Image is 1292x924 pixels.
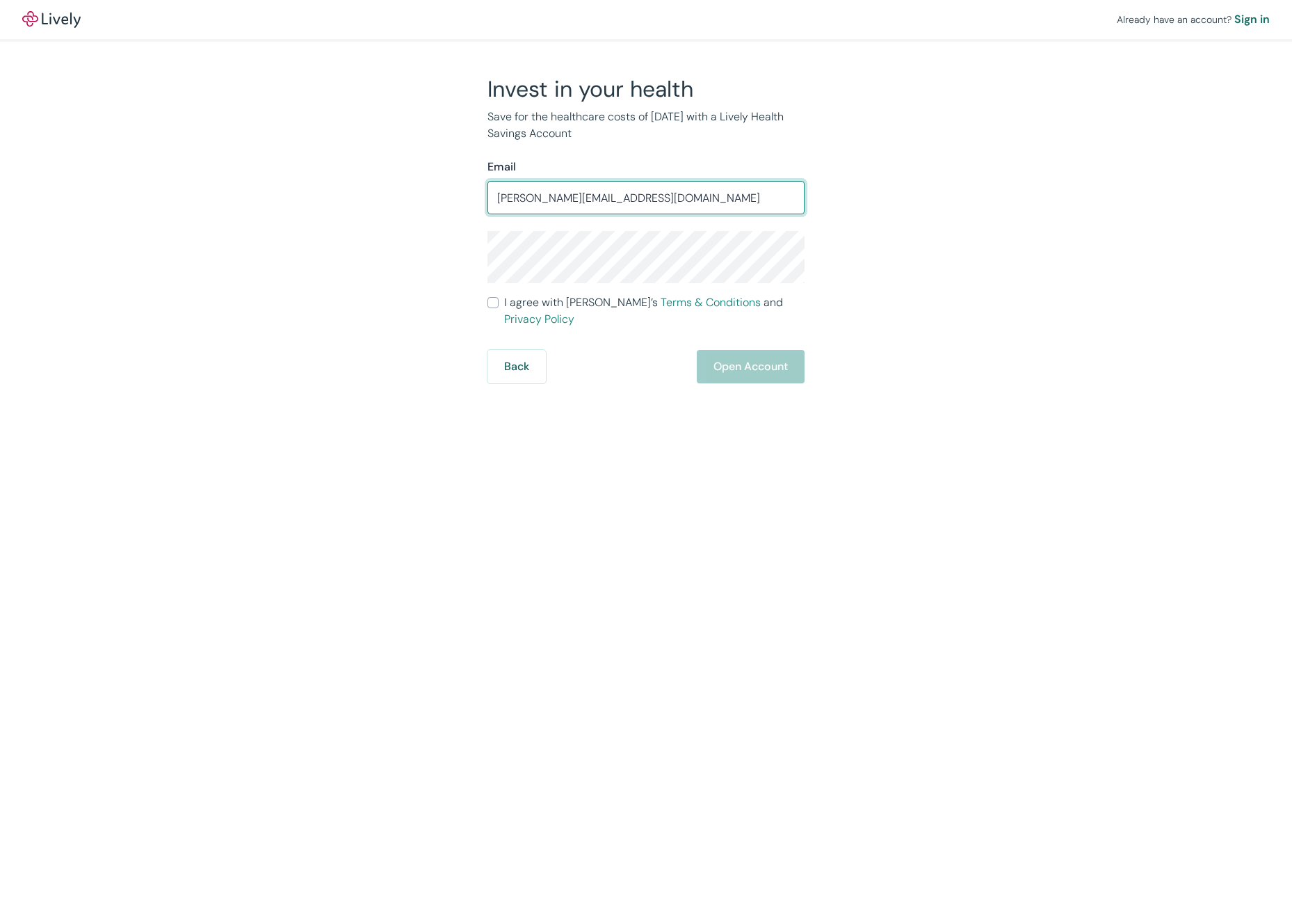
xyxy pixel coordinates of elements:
p: Save for the healthcare costs of [DATE] with a Lively Health Savings Account [487,109,805,142]
div: Already have an account? [1117,11,1270,28]
img: Lively [22,11,81,28]
a: Sign in [1234,11,1270,28]
a: LivelyLively [22,11,81,28]
a: Terms & Conditions [661,295,761,310]
a: Privacy Policy [504,312,574,326]
h2: Invest in your health [487,75,805,103]
span: I agree with [PERSON_NAME]’s and [504,294,805,328]
button: Back [487,350,546,383]
label: Email [487,159,516,175]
